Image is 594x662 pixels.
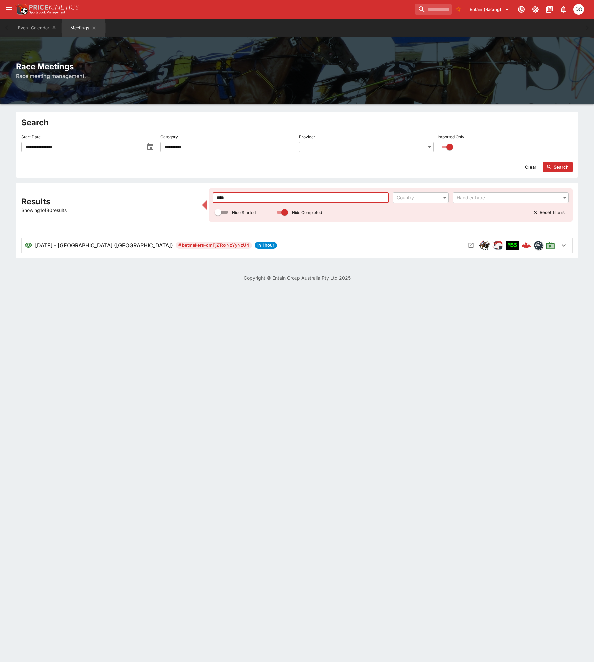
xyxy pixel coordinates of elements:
[15,3,28,16] img: PriceKinetics Logo
[521,162,540,172] button: Clear
[543,3,555,15] button: Documentation
[62,19,105,37] button: Meetings
[522,241,531,250] img: logo-cerberus--red.svg
[16,72,578,80] h6: Race meeting management.
[479,240,490,251] div: horse_racing
[144,141,156,153] button: toggle date time picker
[543,162,573,172] button: Search
[160,134,178,140] p: Category
[492,240,503,251] img: racing.png
[21,196,198,207] h2: Results
[479,240,490,251] img: horse_racing.png
[466,4,513,15] button: Select Tenant
[255,242,277,249] span: in 1 hour
[176,242,252,249] span: # betmakers-cmFjZToxNzYyNzU4
[573,4,584,15] div: Daniel Olerenshaw
[529,207,569,218] button: Reset filters
[534,241,543,250] div: betmakers
[506,241,519,250] div: Imported to Jetbet as OPEN
[546,241,555,250] svg: Live
[571,2,586,17] button: Daniel Olerenshaw
[29,5,79,10] img: PriceKinetics
[457,194,558,201] div: Handler type
[534,241,543,250] img: betmakers.png
[21,134,41,140] p: Start Date
[299,134,315,140] p: Provider
[16,61,578,72] h2: Race Meetings
[453,4,464,15] button: No Bookmarks
[24,241,32,249] svg: Visible
[438,134,464,140] p: Imported Only
[3,3,15,15] button: open drawer
[415,4,452,15] input: search
[21,117,573,128] h2: Search
[529,3,541,15] button: Toggle light/dark mode
[14,19,61,37] button: Event Calendar
[515,3,527,15] button: Connected to PK
[557,3,569,15] button: Notifications
[492,240,503,251] div: ParallelRacing Handler
[466,240,476,251] button: Open Meeting
[397,194,438,201] div: Country
[21,207,198,214] p: Showing 1 of 80 results
[29,11,65,14] img: Sportsbook Management
[35,241,173,249] h6: [DATE] - [GEOGRAPHIC_DATA] ([GEOGRAPHIC_DATA])
[292,210,322,215] p: Hide Completed
[232,210,256,215] p: Hide Started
